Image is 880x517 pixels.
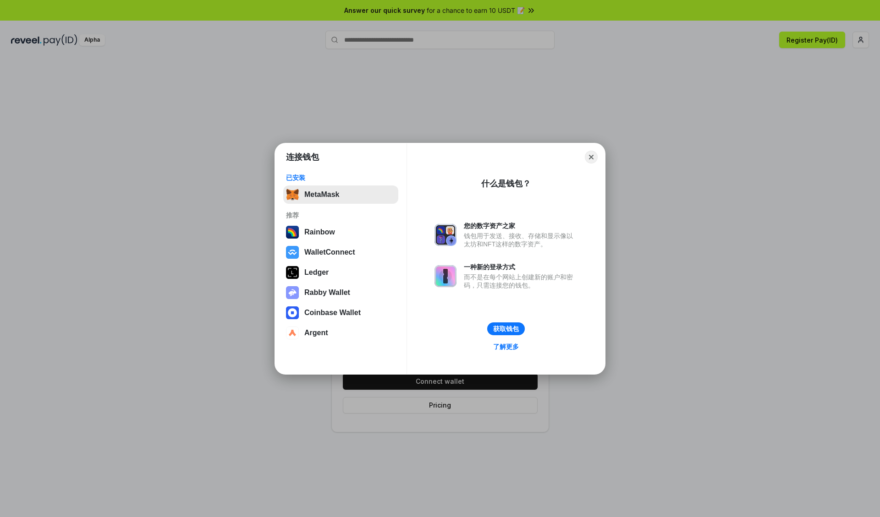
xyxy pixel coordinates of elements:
[283,243,398,261] button: WalletConnect
[283,304,398,322] button: Coinbase Wallet
[304,288,350,297] div: Rabby Wallet
[286,306,299,319] img: svg+xml,%3Csvg%20width%3D%2228%22%20height%3D%2228%22%20viewBox%3D%220%200%2028%2028%22%20fill%3D...
[286,226,299,239] img: svg+xml,%3Csvg%20width%3D%22120%22%20height%3D%22120%22%20viewBox%3D%220%200%20120%20120%22%20fil...
[493,325,519,333] div: 获取钱包
[286,286,299,299] img: svg+xml,%3Csvg%20xmlns%3D%22http%3A%2F%2Fwww.w3.org%2F2000%2Fsvg%22%20fill%3D%22none%22%20viewBox...
[286,246,299,259] img: svg+xml,%3Csvg%20width%3D%2228%22%20height%3D%2228%22%20viewBox%3D%220%200%2028%2028%22%20fill%3D...
[434,265,456,287] img: svg+xml,%3Csvg%20xmlns%3D%22http%3A%2F%2Fwww.w3.org%2F2000%2Fsvg%22%20fill%3D%22none%22%20viewBox...
[286,211,396,219] div: 推荐
[487,322,525,335] button: 获取钱包
[304,268,329,277] div: Ledger
[464,232,577,248] div: 钱包用于发送、接收、存储和显示像以太坊和NFT这样的数字资产。
[493,343,519,351] div: 了解更多
[304,329,328,337] div: Argent
[481,178,531,189] div: 什么是钱包？
[286,266,299,279] img: svg+xml,%3Csvg%20xmlns%3D%22http%3A%2F%2Fwww.w3.org%2F2000%2Fsvg%22%20width%3D%2228%22%20height%3...
[488,341,524,353] a: 了解更多
[464,273,577,289] div: 而不是在每个网站上创建新的账户和密码，只需连接您的钱包。
[283,324,398,342] button: Argent
[286,188,299,201] img: svg+xml,%3Csvg%20fill%3D%22none%22%20height%3D%2233%22%20viewBox%3D%220%200%2035%2033%22%20width%...
[434,224,456,246] img: svg+xml,%3Csvg%20xmlns%3D%22http%3A%2F%2Fwww.w3.org%2F2000%2Fsvg%22%20fill%3D%22none%22%20viewBox...
[286,152,319,163] h1: 连接钱包
[286,174,396,182] div: 已安装
[283,185,398,204] button: MetaMask
[585,151,598,163] button: Close
[283,263,398,282] button: Ledger
[304,309,361,317] div: Coinbase Wallet
[304,228,335,236] div: Rainbow
[304,190,339,199] div: MetaMask
[464,222,577,230] div: 您的数字资产之家
[286,327,299,339] img: svg+xml,%3Csvg%20width%3D%2228%22%20height%3D%2228%22%20viewBox%3D%220%200%2028%2028%22%20fill%3D...
[304,248,355,256] div: WalletConnect
[283,283,398,302] button: Rabby Wallet
[283,223,398,241] button: Rainbow
[464,263,577,271] div: 一种新的登录方式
